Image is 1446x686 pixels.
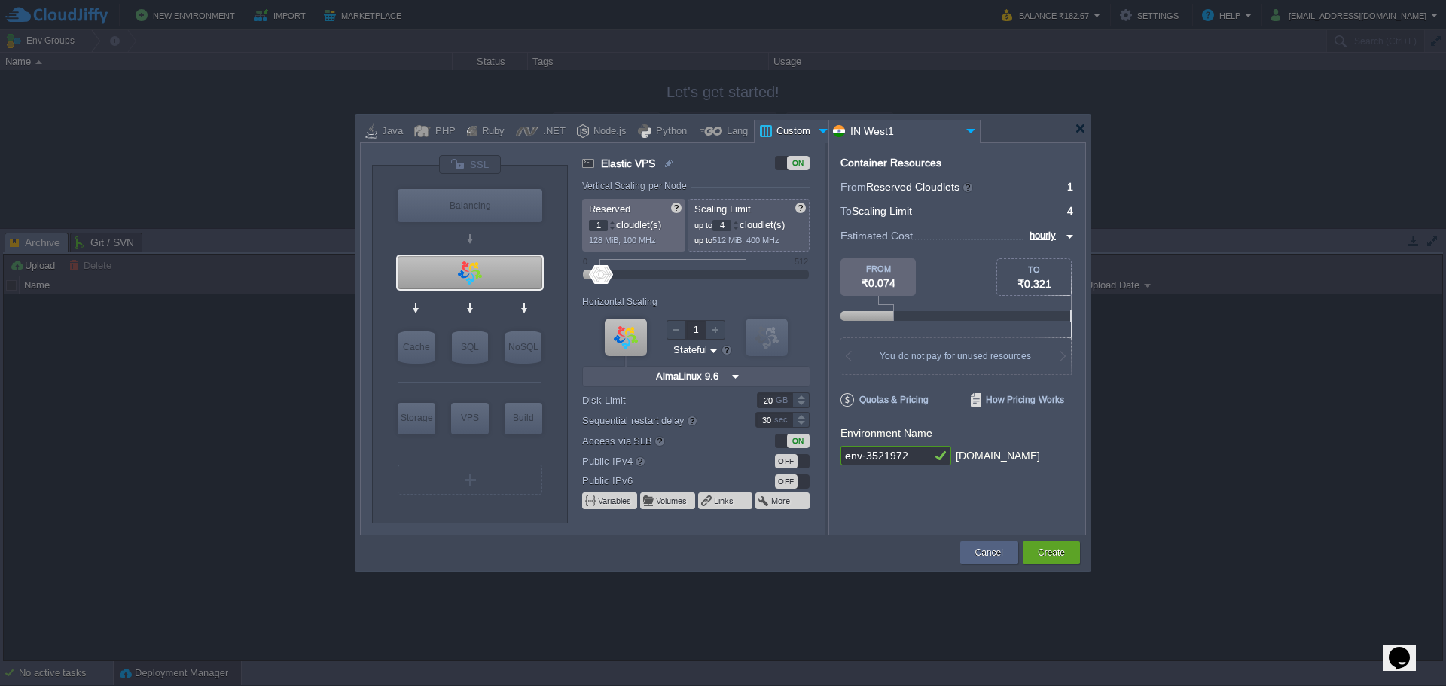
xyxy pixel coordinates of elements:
div: Elastic VPS [398,256,542,289]
div: SQL Databases [452,331,488,364]
p: cloudlet(s) [589,215,680,231]
div: Container Resources [840,157,941,169]
div: Vertical Scaling per Node [582,181,691,191]
div: FROM [840,264,916,273]
button: Variables [598,495,633,507]
span: up to [694,221,712,230]
div: Storage [398,403,435,433]
button: Volumes [656,495,688,507]
div: 512 [795,257,808,266]
div: OFF [775,454,798,468]
div: Java [377,120,403,143]
label: Public IPv6 [582,473,735,489]
span: Quotas & Pricing [840,393,929,407]
div: Node.js [589,120,627,143]
label: Disk Limit [582,392,735,408]
span: Reserved Cloudlets [866,181,974,193]
div: GB [776,393,791,407]
button: Links [714,495,735,507]
div: NoSQL [505,331,541,364]
span: ₹0.321 [1017,278,1051,290]
div: Storage Containers [398,403,435,434]
span: To [840,205,852,217]
button: More [771,495,792,507]
div: sec [774,413,791,427]
button: Create [1038,545,1065,560]
span: How Pricing Works [971,393,1064,407]
div: Balancing [398,189,542,222]
span: 1 [1067,181,1073,193]
div: Create New Layer [398,465,542,495]
span: ₹0.074 [862,277,895,289]
button: Cancel [975,545,1003,560]
div: Load Balancer [398,189,542,222]
span: Scaling Limit [694,203,751,215]
div: PHP [431,120,456,143]
div: ON [787,156,810,170]
span: 4 [1067,205,1073,217]
p: cloudlet(s) [694,215,804,231]
div: VPS [451,403,489,433]
span: 512 MiB, 400 MHz [712,236,779,245]
span: 128 MiB, 100 MHz [589,236,656,245]
span: up to [694,236,712,245]
span: Estimated Cost [840,227,913,244]
div: Elastic VPS [451,403,489,434]
label: Public IPv4 [582,453,735,469]
label: Sequential restart delay [582,412,735,428]
label: Environment Name [840,427,932,439]
div: OFF [775,474,798,489]
div: ON [787,434,810,448]
div: NoSQL Databases [505,331,541,364]
div: Custom [772,120,816,143]
div: Python [651,120,687,143]
div: .NET [538,120,566,143]
div: Lang [722,120,748,143]
div: 0 [583,257,587,266]
iframe: chat widget [1383,626,1431,671]
label: Access via SLB [582,432,735,449]
div: Build Node [505,403,542,434]
div: Ruby [477,120,505,143]
div: TO [997,265,1071,274]
span: From [840,181,866,193]
div: Cache [398,331,435,364]
div: Build [505,403,542,433]
span: Scaling Limit [852,205,912,217]
div: Horizontal Scaling [582,297,661,307]
div: SQL [452,331,488,364]
span: Reserved [589,203,630,215]
div: .[DOMAIN_NAME] [953,446,1040,466]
